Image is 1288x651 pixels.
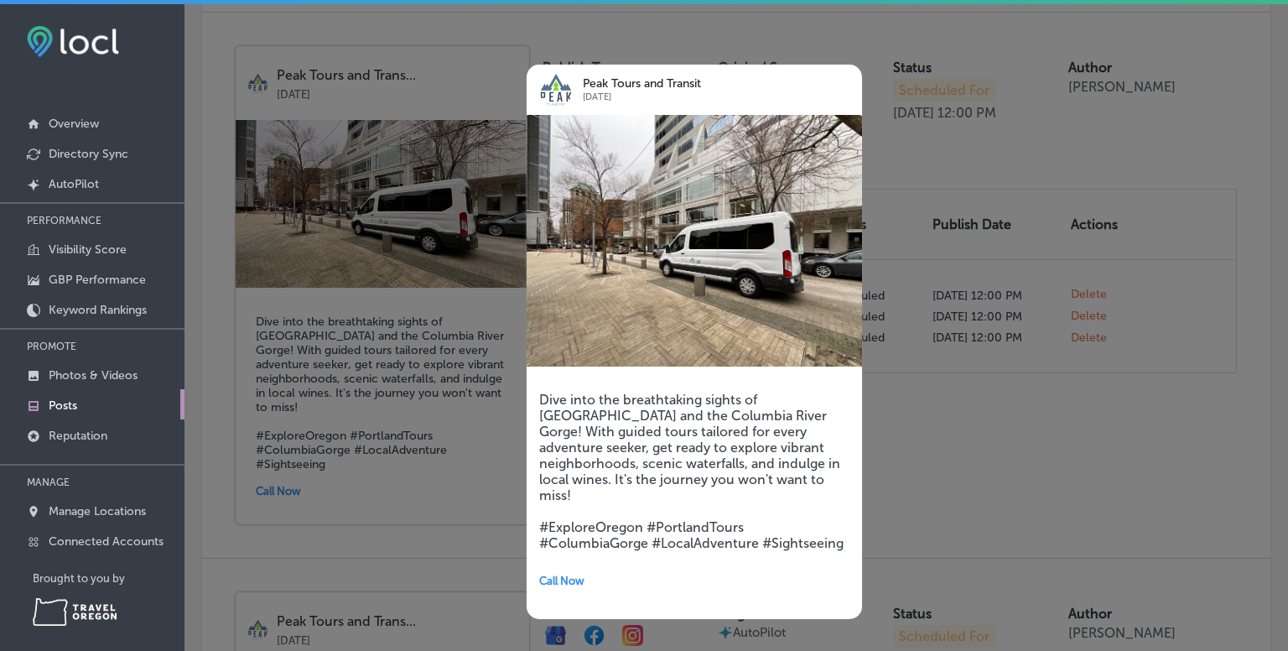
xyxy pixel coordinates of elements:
[49,398,77,413] p: Posts
[583,77,816,91] p: Peak Tours and Transit
[539,73,573,107] img: logo
[49,368,138,383] p: Photos & Videos
[49,117,99,131] p: Overview
[33,572,184,585] p: Brought to you by
[539,575,584,587] span: Call Now
[49,177,99,191] p: AutoPilot
[49,147,128,161] p: Directory Sync
[527,115,862,367] img: 17104492870fe52805-aafe-411a-b6b7-3ce2bed76ba3_2023-02-21.jpg
[27,26,119,57] img: fda3e92497d09a02dc62c9cd864e3231.png
[49,303,147,317] p: Keyword Rankings
[49,273,146,287] p: GBP Performance
[539,392,849,551] h5: Dive into the breathtaking sights of [GEOGRAPHIC_DATA] and the Columbia River Gorge! With guided ...
[49,429,107,443] p: Reputation
[49,534,164,549] p: Connected Accounts
[583,91,816,104] p: [DATE]
[49,242,127,257] p: Visibility Score
[49,504,146,518] p: Manage Locations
